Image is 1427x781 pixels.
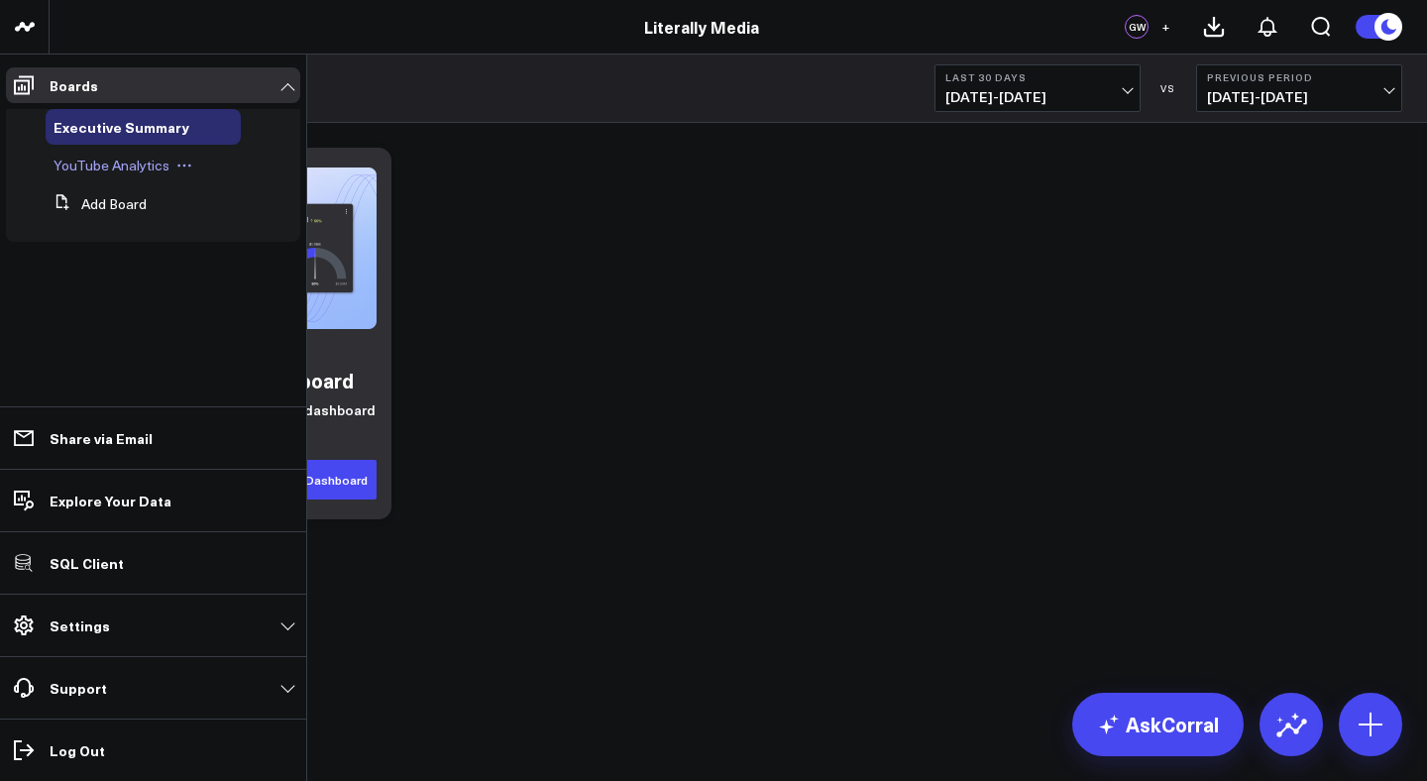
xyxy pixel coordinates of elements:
a: AskCorral [1072,693,1244,756]
b: Previous Period [1207,71,1391,83]
button: Last 30 Days[DATE]-[DATE] [934,64,1141,112]
div: GW [1125,15,1149,39]
a: Literally Media [644,16,759,38]
p: Share via Email [50,430,153,446]
button: Add Board [46,186,147,222]
a: SQL Client [6,545,300,581]
a: YouTube Analytics [54,158,169,173]
a: Executive Summary [54,119,189,135]
p: Log Out [50,742,105,758]
button: Generate Dashboard [239,460,377,500]
span: [DATE] - [DATE] [1207,89,1391,105]
span: YouTube Analytics [54,156,169,174]
p: Settings [50,617,110,633]
div: VS [1151,82,1186,94]
p: SQL Client [50,555,124,571]
span: [DATE] - [DATE] [945,89,1130,105]
span: Executive Summary [54,117,189,137]
span: + [1161,20,1170,34]
p: Support [50,680,107,696]
p: Explore Your Data [50,493,171,508]
button: Previous Period[DATE]-[DATE] [1196,64,1402,112]
button: + [1153,15,1177,39]
a: Log Out [6,732,300,768]
p: Boards [50,77,98,93]
b: Last 30 Days [945,71,1130,83]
